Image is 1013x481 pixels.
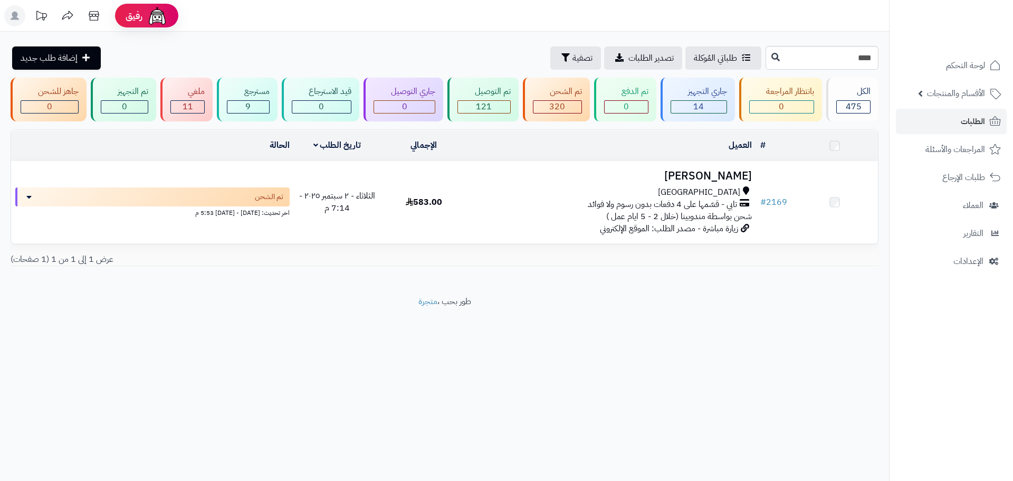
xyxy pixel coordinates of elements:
[12,46,101,70] a: إضافة طلب جديد
[600,222,738,235] span: زيارة مباشرة - مصدر الطلب: الموقع الإلكتروني
[21,86,79,98] div: جاهز للشحن
[896,221,1007,246] a: التقارير
[374,101,435,113] div: 0
[170,86,205,98] div: ملغي
[445,78,521,121] a: تم التوصيل 121
[361,78,445,121] a: جاري التوصيل 0
[280,78,362,121] a: قيد الاسترجاع 0
[572,52,592,64] span: تصفية
[21,101,78,113] div: 0
[550,46,601,70] button: تصفية
[122,100,127,113] span: 0
[402,100,407,113] span: 0
[846,100,862,113] span: 475
[410,139,437,152] a: الإجمالي
[171,101,204,113] div: 11
[89,78,159,121] a: تم التجهيز 0
[588,199,737,211] span: تابي - قسّمها على 4 دفعات بدون رسوم ولا فوائد
[693,100,704,113] span: 14
[374,86,435,98] div: جاري التوصيل
[760,196,787,209] a: #2169
[836,86,871,98] div: الكل
[824,78,881,121] a: الكل475
[604,86,648,98] div: تم الدفع
[227,101,269,113] div: 9
[533,86,582,98] div: تم الشحن
[8,78,89,121] a: جاهز للشحن 0
[270,139,290,152] a: الحالة
[925,142,985,157] span: المراجعات والأسئلة
[549,100,565,113] span: 320
[319,100,324,113] span: 0
[685,46,761,70] a: طلباتي المُوكلة
[896,137,1007,162] a: المراجعات والأسئلة
[658,186,740,199] span: [GEOGRAPHIC_DATA]
[779,100,784,113] span: 0
[896,193,1007,218] a: العملاء
[313,139,361,152] a: تاريخ الطلب
[942,170,985,185] span: طلبات الإرجاع
[737,78,825,121] a: بانتظار المراجعة 0
[750,101,814,113] div: 0
[963,198,983,213] span: العملاء
[15,206,290,218] div: اخر تحديث: [DATE] - [DATE] 5:53 م
[476,100,492,113] span: 121
[606,210,752,223] span: شحن بواسطة مندوبينا (خلال 2 - 5 ايام عمل )
[628,52,674,64] span: تصدير الطلبات
[457,86,511,98] div: تم التوصيل
[533,101,582,113] div: 320
[760,139,766,152] a: #
[472,170,752,182] h3: [PERSON_NAME]
[101,86,149,98] div: تم التجهيز
[953,254,983,269] span: الإعدادات
[158,78,215,121] a: ملغي 11
[458,101,510,113] div: 121
[21,52,78,64] span: إضافة طلب جديد
[406,196,442,209] span: 583.00
[147,5,168,26] img: ai-face.png
[694,52,737,64] span: طلباتي المُوكلة
[126,10,142,22] span: رفيق
[521,78,592,121] a: تم الشحن 320
[47,100,52,113] span: 0
[255,192,283,202] span: تم الشحن
[227,86,270,98] div: مسترجع
[292,86,352,98] div: قيد الاسترجاع
[749,86,815,98] div: بانتظار المراجعة
[245,100,251,113] span: 9
[963,226,983,241] span: التقارير
[671,86,727,98] div: جاري التجهيز
[592,78,658,121] a: تم الدفع 0
[292,101,351,113] div: 0
[101,101,148,113] div: 0
[671,101,727,113] div: 14
[729,139,752,152] a: العميل
[604,46,682,70] a: تصدير الطلبات
[299,190,375,214] span: الثلاثاء - ٢ سبتمبر ٢٠٢٥ - 7:14 م
[946,58,985,73] span: لوحة التحكم
[760,196,766,209] span: #
[183,100,193,113] span: 11
[896,165,1007,190] a: طلبات الإرجاع
[658,78,737,121] a: جاري التجهيز 14
[896,109,1007,134] a: الطلبات
[3,253,445,266] div: عرض 1 إلى 1 من 1 (1 صفحات)
[961,114,985,129] span: الطلبات
[215,78,280,121] a: مسترجع 9
[605,101,648,113] div: 0
[28,5,54,29] a: تحديثات المنصة
[927,86,985,101] span: الأقسام والمنتجات
[896,249,1007,274] a: الإعدادات
[418,295,437,308] a: متجرة
[941,20,1003,42] img: logo-2.png
[624,100,629,113] span: 0
[896,53,1007,78] a: لوحة التحكم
